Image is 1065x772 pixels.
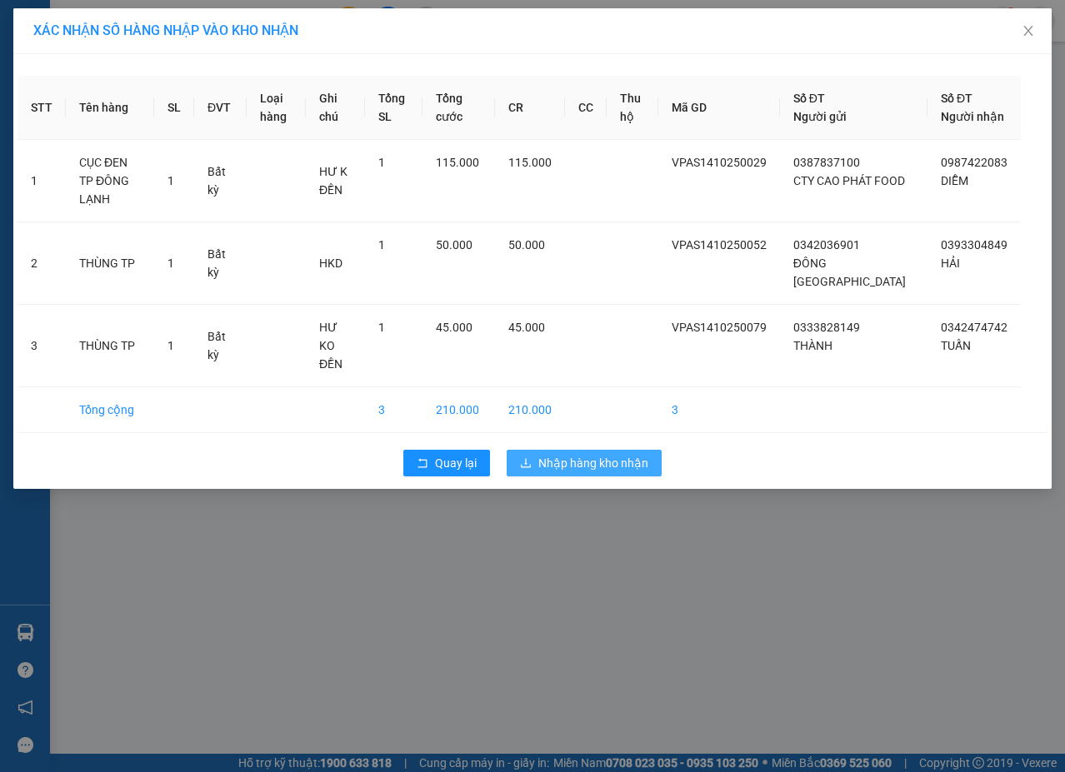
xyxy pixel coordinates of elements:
[658,76,780,140] th: Mã GD
[132,74,204,84] span: Hotline: 19001152
[403,450,490,476] button: rollbackQuay lại
[422,387,496,433] td: 210.000
[154,76,194,140] th: SL
[520,457,532,471] span: download
[167,174,174,187] span: 1
[132,27,224,47] span: Bến xe [GEOGRAPHIC_DATA]
[607,76,658,140] th: Thu hộ
[319,165,347,197] span: HƯ K ĐỀN
[33,22,298,38] span: XÁC NHẬN SỐ HÀNG NHẬP VÀO KHO NHẬN
[495,76,565,140] th: CR
[365,76,422,140] th: Tổng SL
[319,321,342,371] span: HƯ KO ĐỀN
[793,92,825,105] span: Số ĐT
[672,156,767,169] span: VPAS1410250029
[793,321,860,334] span: 0333828149
[417,457,428,471] span: rollback
[66,140,154,222] td: CỤC ĐEN TP ĐÔNG LẠNH
[565,76,607,140] th: CC
[66,222,154,305] td: THÙNG TP
[436,321,472,334] span: 45.000
[194,305,247,387] td: Bất kỳ
[132,50,229,71] span: 01 Võ Văn Truyện, KP.1, Phường 2
[672,238,767,252] span: VPAS1410250052
[66,76,154,140] th: Tên hàng
[83,106,175,118] span: VPLK1410250004
[365,387,422,433] td: 3
[167,257,174,270] span: 1
[941,110,1004,123] span: Người nhận
[66,387,154,433] td: Tổng cộng
[17,140,66,222] td: 1
[793,238,860,252] span: 0342036901
[436,238,472,252] span: 50.000
[378,321,385,334] span: 1
[247,76,306,140] th: Loại hàng
[658,387,780,433] td: 3
[941,339,971,352] span: TUẤN
[793,156,860,169] span: 0387837100
[167,339,174,352] span: 1
[378,156,385,169] span: 1
[793,257,906,288] span: ĐÔNG [GEOGRAPHIC_DATA]
[436,156,479,169] span: 115.000
[941,238,1007,252] span: 0393304849
[941,92,972,105] span: Số ĐT
[37,121,102,131] span: 10:53:23 [DATE]
[1022,24,1035,37] span: close
[17,222,66,305] td: 2
[17,76,66,140] th: STT
[941,321,1007,334] span: 0342474742
[5,107,174,117] span: [PERSON_NAME]:
[941,257,960,270] span: HẢI
[538,454,648,472] span: Nhập hàng kho nhận
[319,257,342,270] span: HKD
[507,450,662,476] button: downloadNhập hàng kho nhận
[5,121,102,131] span: In ngày:
[378,238,385,252] span: 1
[17,305,66,387] td: 3
[941,156,1007,169] span: 0987422083
[793,110,847,123] span: Người gửi
[194,140,247,222] td: Bất kỳ
[6,10,80,83] img: logo
[508,321,545,334] span: 45.000
[422,76,496,140] th: Tổng cước
[132,9,228,23] strong: ĐỒNG PHƯỚC
[495,387,565,433] td: 210.000
[306,76,365,140] th: Ghi chú
[508,238,545,252] span: 50.000
[45,90,204,103] span: -----------------------------------------
[508,156,552,169] span: 115.000
[941,174,968,187] span: DIỄM
[1005,8,1052,55] button: Close
[793,174,905,187] span: CTY CAO PHÁT FOOD
[672,321,767,334] span: VPAS1410250079
[435,454,477,472] span: Quay lại
[793,339,832,352] span: THÀNH
[194,76,247,140] th: ĐVT
[194,222,247,305] td: Bất kỳ
[66,305,154,387] td: THÙNG TP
